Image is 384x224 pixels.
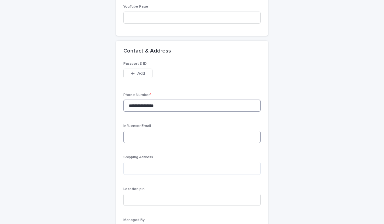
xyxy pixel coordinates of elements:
[123,187,145,191] span: Location pin
[123,218,145,222] span: Managed By
[123,124,151,128] span: Influencer Email
[123,5,148,8] span: YouTube Page
[123,93,151,97] span: Phone Number
[123,155,153,159] span: Shipping Address
[123,69,153,78] button: Add
[137,71,145,76] span: Add
[123,48,171,55] h2: Contact & Address
[123,62,147,66] span: Passport & ID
